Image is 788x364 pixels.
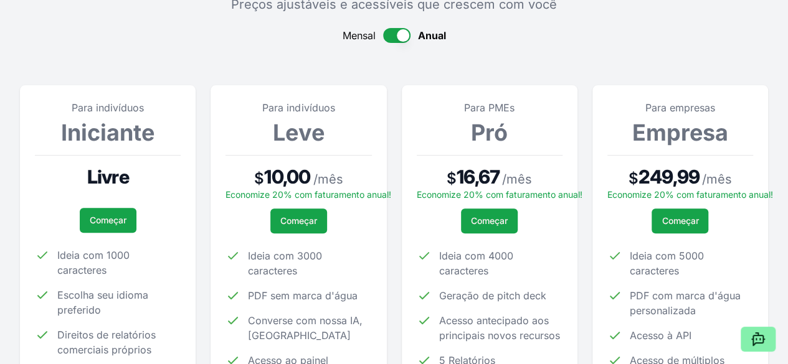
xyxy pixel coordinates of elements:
[706,172,732,187] font: mês
[662,215,698,226] font: Começar
[343,29,376,42] font: Mensal
[72,101,144,114] font: Para indivíduos
[461,208,518,233] a: Começar
[273,119,324,146] font: Leve
[439,314,560,342] font: Acesso antecipado aos principais novos recursos
[248,289,358,302] font: PDF sem marca d'água
[607,189,773,200] font: Economize 20% com faturamento anual!
[638,166,700,188] font: 249,99
[629,169,638,187] font: $
[439,250,513,277] font: Ideia com 4000 caracteres
[418,29,446,42] font: Anual
[248,314,363,342] font: Converse com nossa IA, [GEOGRAPHIC_DATA]
[652,208,708,233] a: Começar
[313,172,318,187] font: /
[645,101,715,114] font: Para empresas
[57,289,148,316] font: Escolha seu idioma preferido
[254,169,264,187] font: $
[630,250,704,277] font: Ideia com 5000 caracteres
[57,249,130,276] font: Ideia com 1000 caracteres
[61,119,154,146] font: Iniciante
[502,172,506,187] font: /
[57,329,156,356] font: Direitos de relatórios comerciais próprios
[270,208,327,233] a: Começar
[280,215,317,226] font: Começar
[225,189,391,200] font: Economize 20% com faturamento anual!
[262,101,335,114] font: Para indivíduos
[439,289,546,302] font: Geração de pitch deck
[318,172,343,187] font: mês
[632,119,728,146] font: Empresa
[471,215,508,226] font: Começar
[464,101,515,114] font: Para PMEs
[90,215,126,225] font: Começar
[457,166,500,188] font: 16,67
[506,172,532,187] font: mês
[417,189,582,200] font: Economize 20% com faturamento anual!
[702,172,706,187] font: /
[264,166,310,188] font: 10,00
[248,250,322,277] font: Ideia com 3000 caracteres
[630,329,691,342] font: Acesso à API
[630,289,741,317] font: PDF com marca d'água personalizada
[87,166,129,188] font: Livre
[80,208,136,233] a: Começar
[447,169,457,187] font: $
[471,119,508,146] font: Pró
